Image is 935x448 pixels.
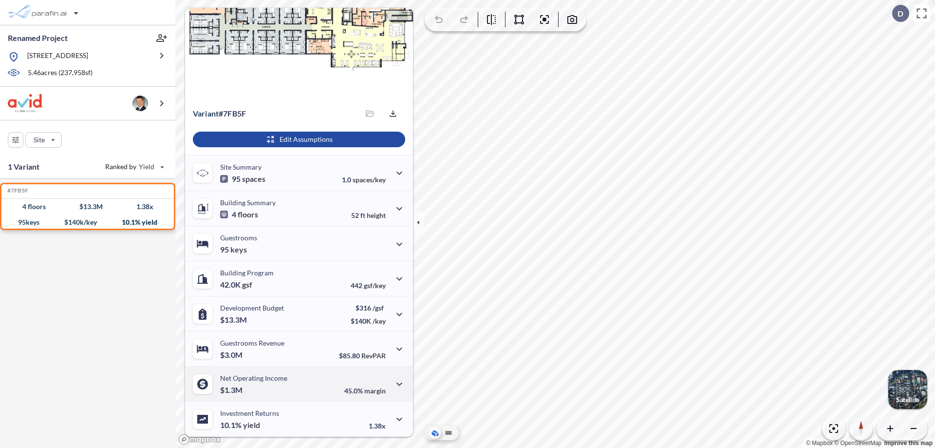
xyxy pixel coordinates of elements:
img: BrandImage [8,94,43,112]
h5: Click to copy the code [5,187,28,194]
span: Yield [139,162,155,172]
p: # 7fb5f [193,109,246,118]
a: Mapbox [806,440,833,447]
p: Investment Returns [220,409,279,417]
button: Site [25,132,62,148]
p: 1 Variant [8,161,39,173]
span: height [367,211,386,219]
p: Satellite [896,396,919,404]
p: Site Summary [220,163,262,171]
span: margin [364,387,386,395]
p: 52 [351,211,386,219]
button: Edit Assumptions [193,132,405,147]
p: 442 [351,281,386,290]
p: $316 [351,304,386,312]
p: Renamed Project [8,33,68,43]
p: [STREET_ADDRESS] [27,51,88,63]
p: Guestrooms [220,234,257,242]
span: gsf [242,280,252,290]
a: OpenStreetMap [834,440,881,447]
p: Development Budget [220,304,284,312]
p: Building Summary [220,198,276,207]
p: Building Program [220,269,274,277]
span: gsf/key [364,281,386,290]
span: ft [360,211,365,219]
span: spaces [242,174,265,184]
p: $13.3M [220,315,248,325]
span: spaces/key [353,175,386,184]
p: Guestrooms Revenue [220,339,284,347]
p: 95 [220,174,265,184]
img: Switcher Image [888,370,927,409]
button: Ranked by Yield [97,159,170,175]
a: Improve this map [884,440,933,447]
p: Edit Assumptions [280,135,333,144]
p: 45.0% [344,387,386,395]
span: /key [373,317,386,325]
p: 10.1% [220,420,260,430]
p: 42.0K [220,280,252,290]
img: user logo [132,96,148,111]
p: Site [34,135,45,145]
p: $85.80 [339,351,386,360]
p: $140K [351,317,386,325]
span: Variant [193,109,219,118]
p: 95 [220,245,247,254]
p: $3.0M [220,350,244,360]
span: keys [230,245,247,254]
span: /gsf [373,304,384,312]
span: RevPAR [361,351,386,360]
p: $1.3M [220,385,244,395]
button: Aerial View [429,427,441,439]
p: 4 [220,210,258,219]
span: floors [238,210,258,219]
p: Net Operating Income [220,374,287,382]
a: Mapbox homepage [178,434,221,445]
button: Site Plan [443,427,454,439]
p: D [898,9,903,18]
p: 1.38x [369,422,386,430]
button: Switcher ImageSatellite [888,370,927,409]
p: 5.46 acres ( 237,958 sf) [28,68,93,78]
span: yield [243,420,260,430]
p: 1.0 [342,175,386,184]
